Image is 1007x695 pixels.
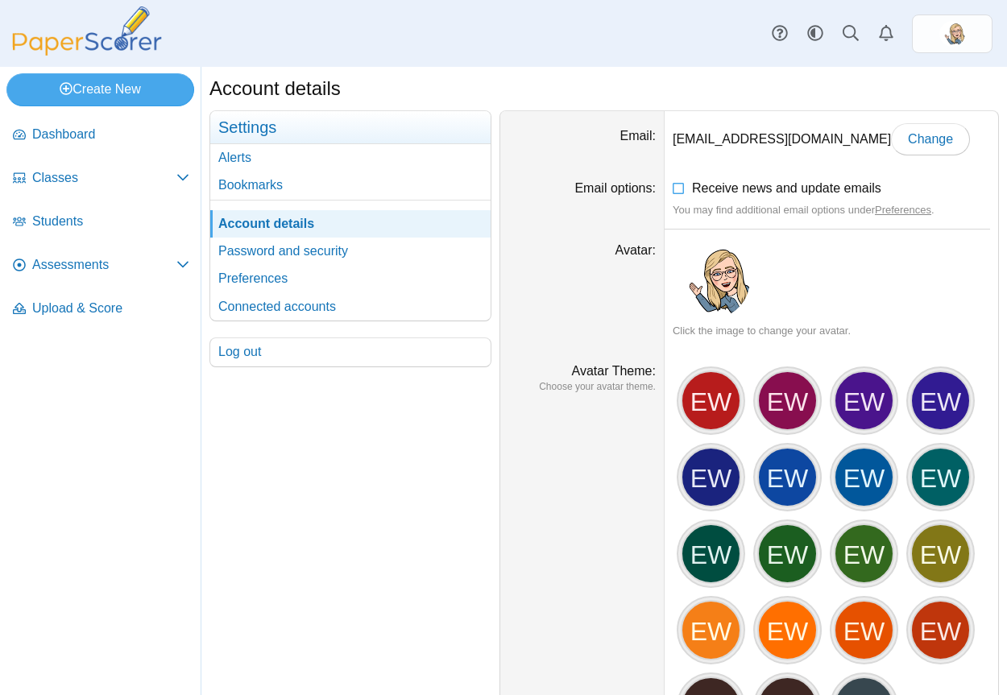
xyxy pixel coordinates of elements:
[6,44,168,58] a: PaperScorer
[210,111,491,144] h3: Settings
[6,6,168,56] img: PaperScorer
[910,370,971,431] div: EW
[32,300,189,317] span: Upload & Score
[574,181,656,195] label: Email options
[673,203,990,217] div: You may find additional email options under .
[210,238,491,265] a: Password and security
[508,380,656,394] dfn: Choose your avatar theme.
[834,523,894,584] div: EW
[6,116,196,155] a: Dashboard
[891,123,970,155] a: Change
[6,203,196,242] a: Students
[757,447,818,507] div: EW
[32,169,176,187] span: Classes
[912,14,992,53] a: ps.zKYLFpFWctilUouI
[692,181,881,195] span: Receive news and update emails
[757,370,818,431] div: EW
[757,600,818,660] div: EW
[834,600,894,660] div: EW
[681,523,741,584] div: EW
[834,370,894,431] div: EW
[6,159,196,198] a: Classes
[210,144,491,172] a: Alerts
[910,523,971,584] div: EW
[615,243,656,257] label: Avatar
[32,213,189,230] span: Students
[834,447,894,507] div: EW
[939,21,965,47] span: Emily Wasley
[665,111,998,168] dd: [EMAIL_ADDRESS][DOMAIN_NAME]
[209,75,341,102] h1: Account details
[673,242,750,319] img: ps.zKYLFpFWctilUouI
[757,523,818,584] div: EW
[210,265,491,292] a: Preferences
[572,364,656,378] label: Avatar Theme
[939,21,965,47] img: ps.zKYLFpFWctilUouI
[32,126,189,143] span: Dashboard
[681,447,741,507] div: EW
[210,210,491,238] a: Account details
[910,447,971,507] div: EW
[681,600,741,660] div: EW
[908,132,953,146] span: Change
[673,324,990,338] div: Click the image to change your avatar.
[868,16,904,52] a: Alerts
[210,338,491,366] a: Log out
[6,290,196,329] a: Upload & Score
[210,293,491,321] a: Connected accounts
[681,370,741,431] div: EW
[910,600,971,660] div: EW
[620,129,655,143] label: Email
[6,246,196,285] a: Assessments
[210,172,491,199] a: Bookmarks
[6,73,194,105] a: Create New
[875,204,931,216] a: Preferences
[32,256,176,274] span: Assessments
